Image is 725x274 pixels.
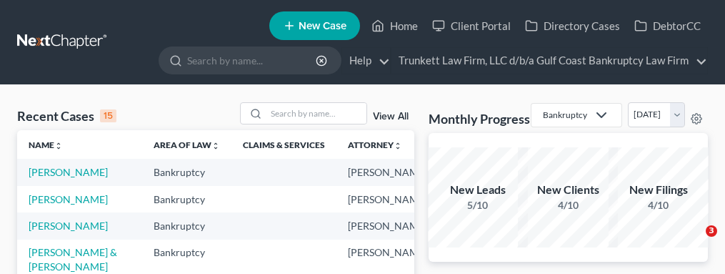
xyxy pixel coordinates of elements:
[29,220,108,232] a: [PERSON_NAME]
[706,225,717,237] span: 3
[428,182,528,198] div: New Leads
[29,193,108,205] a: [PERSON_NAME]
[54,142,63,150] i: unfold_more
[373,112,409,122] a: View All
[336,212,439,239] td: [PERSON_NAME]
[391,48,707,74] a: Trunkett Law Firm, LLC d/b/a Gulf Coast Bankruptcy Law Firm
[394,142,402,150] i: unfold_more
[609,198,709,212] div: 4/10
[142,186,231,212] td: Bankruptcy
[266,103,366,124] input: Search by name...
[609,182,709,198] div: New Filings
[17,107,116,124] div: Recent Cases
[29,246,117,273] a: [PERSON_NAME] & [PERSON_NAME]
[336,159,439,185] td: [PERSON_NAME]
[518,198,618,212] div: 4/10
[518,182,618,198] div: New Clients
[100,109,116,122] div: 15
[154,140,220,150] a: Area of Lawunfold_more
[342,48,390,74] a: Help
[364,13,425,39] a: Home
[348,140,402,150] a: Attorneyunfold_more
[518,13,627,39] a: Directory Cases
[231,130,336,159] th: Claims & Services
[142,212,231,239] td: Bankruptcy
[211,142,220,150] i: unfold_more
[29,166,108,178] a: [PERSON_NAME]
[142,159,231,185] td: Bankruptcy
[336,186,439,212] td: [PERSON_NAME]
[299,21,346,31] span: New Case
[627,13,708,39] a: DebtorCC
[29,140,63,150] a: Nameunfold_more
[429,110,530,127] h3: Monthly Progress
[676,225,711,260] iframe: Intercom live chat
[187,47,318,74] input: Search by name...
[428,198,528,212] div: 5/10
[425,13,518,39] a: Client Portal
[543,109,587,121] div: Bankruptcy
